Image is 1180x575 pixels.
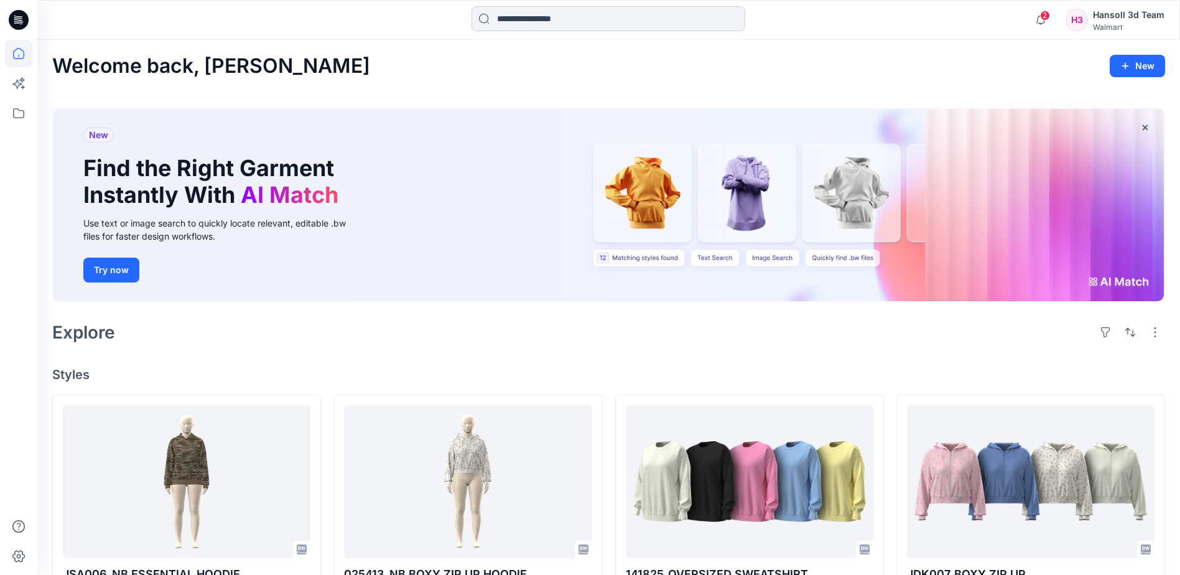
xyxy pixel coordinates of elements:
a: 141825_OVERSIZED SWEATSHIRT [626,405,873,558]
span: AI Match [241,181,338,208]
a: 025413_NB BOXY ZIP UP HOODIE [344,405,592,558]
a: JDK007_BOXY ZIP UP [907,405,1154,558]
h2: Welcome back, [PERSON_NAME] [52,55,370,78]
div: H3 [1066,9,1088,31]
span: 2 [1040,11,1050,21]
div: Hansoll 3d Team [1093,7,1164,22]
a: JSA006_NB ESSENTIAL HOODIE [63,405,310,558]
h1: Find the Right Garment Instantly With [83,155,345,208]
h2: Explore [52,322,115,342]
button: Try now [83,258,139,283]
div: Walmart [1093,22,1164,32]
div: Use text or image search to quickly locate relevant, editable .bw files for faster design workflows. [83,217,363,243]
span: New [89,128,108,143]
button: New [1110,55,1165,77]
h4: Styles [52,367,1165,382]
